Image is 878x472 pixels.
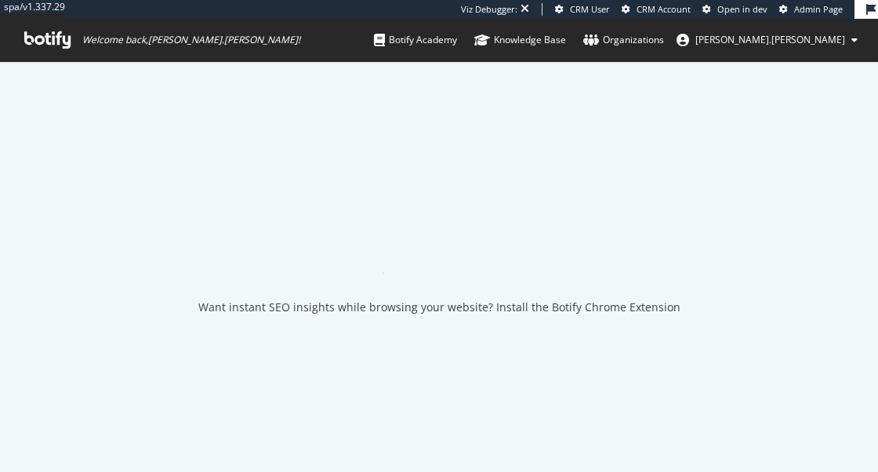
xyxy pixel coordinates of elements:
span: heidi.noonan [695,33,845,46]
div: animation [383,218,495,274]
a: Admin Page [779,3,843,16]
a: Botify Academy [374,19,457,61]
span: Admin Page [794,3,843,15]
div: Want instant SEO insights while browsing your website? Install the Botify Chrome Extension [198,300,680,315]
span: CRM User [570,3,610,15]
a: CRM User [555,3,610,16]
button: [PERSON_NAME].[PERSON_NAME] [664,27,870,53]
div: Botify Academy [374,32,457,48]
a: Knowledge Base [474,19,566,61]
a: CRM Account [622,3,691,16]
div: Knowledge Base [474,32,566,48]
a: Organizations [583,19,664,61]
span: Open in dev [717,3,767,15]
a: Open in dev [702,3,767,16]
span: CRM Account [637,3,691,15]
div: Viz Debugger: [461,3,517,16]
span: Welcome back, [PERSON_NAME].[PERSON_NAME] ! [82,34,300,46]
div: Organizations [583,32,664,48]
